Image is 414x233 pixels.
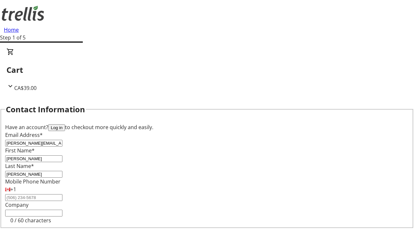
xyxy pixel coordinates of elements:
[6,48,408,92] div: CartCA$39.00
[6,64,408,76] h2: Cart
[5,162,34,170] label: Last Name*
[5,194,62,201] input: (506) 234-5678
[5,147,35,154] label: First Name*
[14,84,37,92] span: CA$39.00
[5,123,409,131] div: Have an account? to checkout more quickly and easily.
[6,104,85,115] h2: Contact Information
[5,201,28,208] label: Company
[10,217,51,224] tr-character-limit: 0 / 60 characters
[5,131,43,139] label: Email Address*
[5,178,60,185] label: Mobile Phone Number
[48,124,65,131] button: Log in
